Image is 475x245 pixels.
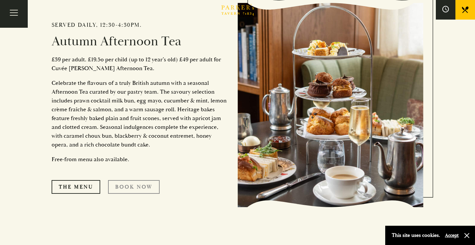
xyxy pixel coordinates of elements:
p: Celebrate the flavours of a truly British autumn with a seasonal Afternoon Tea curated by our pas... [52,79,228,149]
h2: Served daily, 12:30-4:30pm. [52,22,228,29]
h2: Autumn Afternoon Tea [52,34,228,49]
button: Close and accept [464,232,470,239]
a: Book Now [108,180,160,194]
button: Accept [445,232,459,238]
p: £39 per adult. £19.5o per child (up to 12 year’s old) £49 per adult for Cuvée [PERSON_NAME] After... [52,55,228,73]
a: The Menu [52,180,100,194]
p: Free-from menu also available. [52,155,228,164]
p: This site uses cookies. [392,231,440,240]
